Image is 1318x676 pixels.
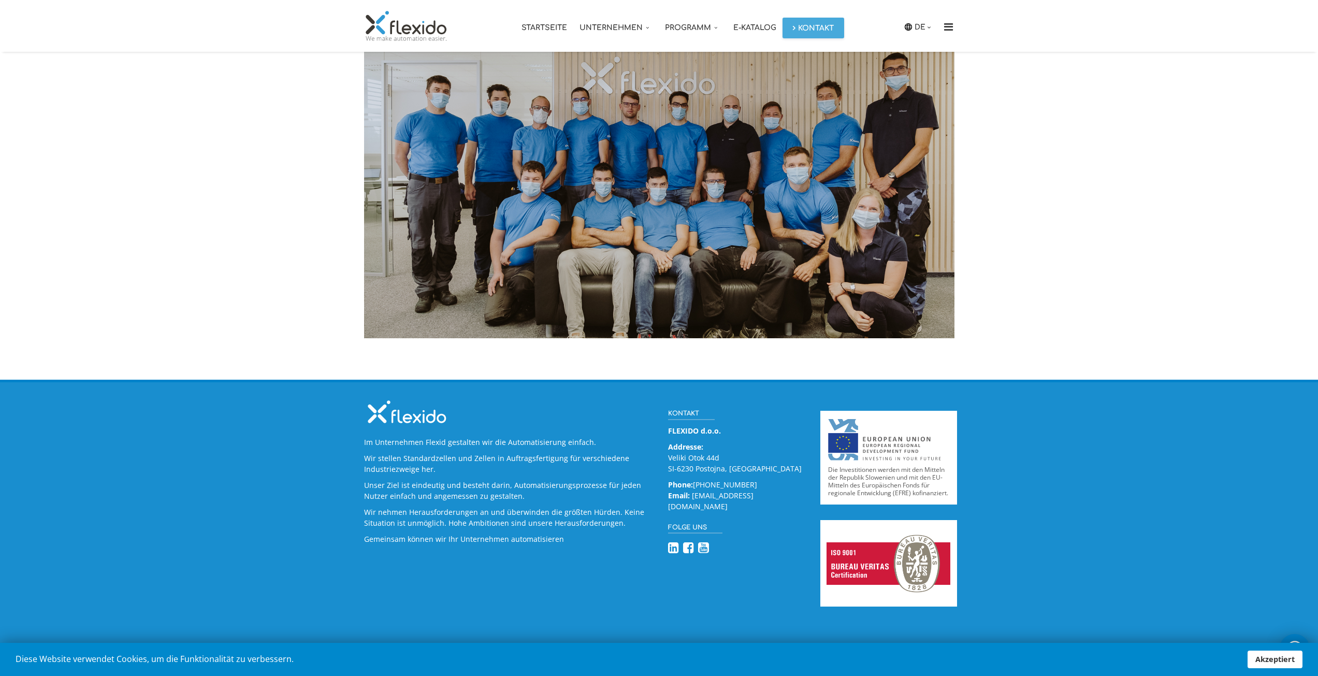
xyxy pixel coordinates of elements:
img: ISO 9001 - Bureau Veritas Certification [820,520,957,607]
strong: Phone: [668,480,693,490]
i: Menu [940,22,957,32]
strong: Email: [668,491,690,500]
p: Wir stellen Standardzellen und Zellen in Auftragsfertigung für verschiedene Industriezweige her. [364,453,653,474]
a: Die Investitionen werden mit den Mitteln der Republik Slowenien und mit den EU-Mitteln des Europä... [828,419,949,497]
h3: Kontakt [668,408,715,420]
p: Wir nehmen Herausforderungen an und überwinden die größten Hürden. Keine Situation ist unmöglich.... [364,507,653,528]
img: Der Europäische Fonds für regionale Entwicklung [828,419,949,461]
p: Im Unternehmen Flexid gestalten wir die Automatisierung einfach. [364,437,653,448]
a: DE [915,21,934,33]
strong: Addresse: [668,442,703,452]
img: whatsapp_icon_white.svg [1284,639,1305,659]
strong: FLEXIDO d.o.o. [668,426,721,436]
a: Akzeptiert [1248,651,1302,668]
img: Flexido, d.o.o. [364,10,449,41]
a: Kontakt [783,18,844,38]
p: Die Investitionen werden mit den Mitteln der Republik Slowenien und mit den EU-Mitteln des Europä... [828,466,949,497]
p: Gemeinsam können wir Ihr Unternehmen automatisieren [364,534,653,544]
h3: Folge uns [668,522,722,534]
img: icon-laguage.svg [904,22,913,32]
p: Veliki Otok 44d SI-6230 Postojna, [GEOGRAPHIC_DATA] [668,441,805,474]
p: Unser Ziel ist eindeutig und besteht darin, Automatisierungsprozesse für jeden Nutzer einfach und... [364,480,653,501]
img: Flexido [364,398,450,426]
p: [PHONE_NUMBER] [668,479,805,512]
a: [EMAIL_ADDRESS][DOMAIN_NAME] [668,491,754,511]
